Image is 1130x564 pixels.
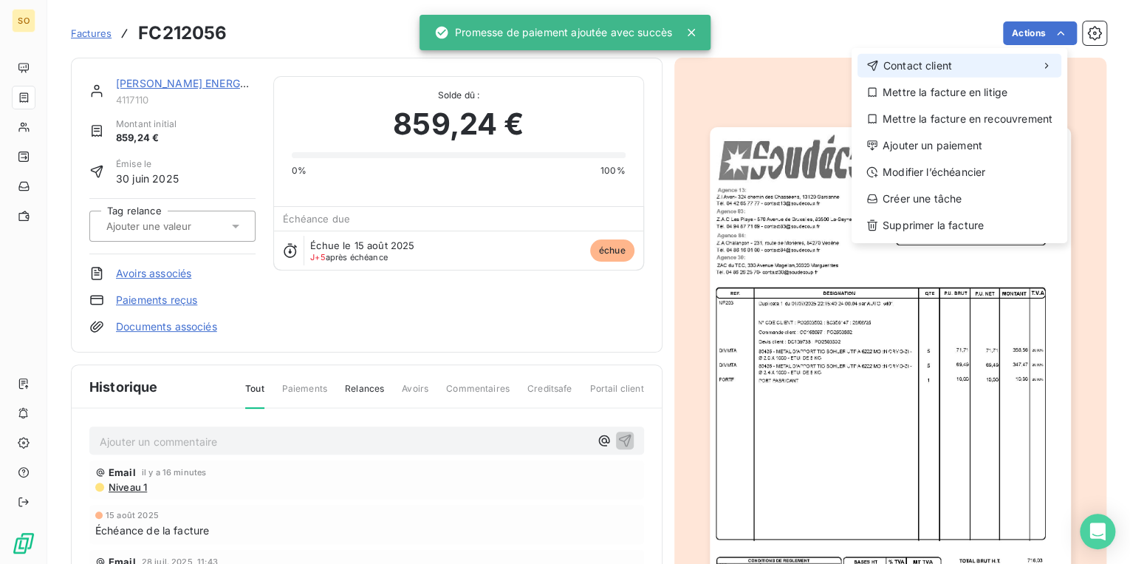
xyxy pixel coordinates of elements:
div: Créer une tâche [857,187,1061,211]
span: Contact client [883,58,952,73]
div: Actions [852,48,1067,243]
div: Modifier l’échéancier [857,160,1061,184]
div: Mettre la facture en litige [857,81,1061,104]
div: Ajouter un paiement [857,134,1061,157]
div: Promesse de paiement ajoutée avec succès [434,19,672,46]
div: Supprimer la facture [857,214,1061,237]
div: Mettre la facture en recouvrement [857,107,1061,131]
